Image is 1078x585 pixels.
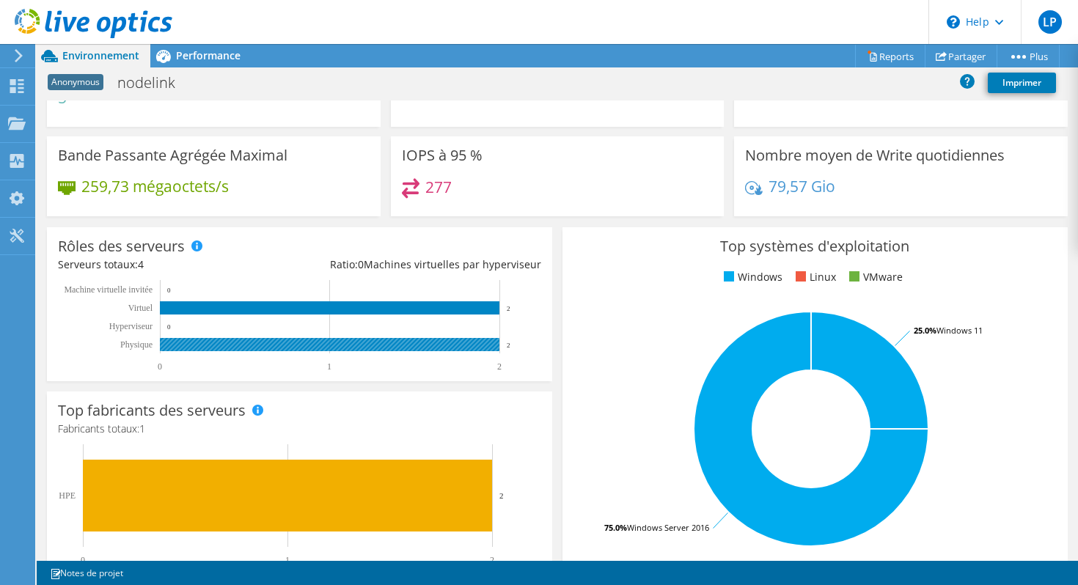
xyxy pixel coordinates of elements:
[81,178,229,194] h4: 259,73 mégaoctets/s
[58,402,246,419] h3: Top fabricants des serveurs
[138,257,144,271] span: 4
[111,75,198,91] h1: nodelink
[58,238,185,254] h3: Rôles des serveurs
[58,147,287,163] h3: Bande Passante Agrégée Maximal
[48,74,103,90] span: Anonymous
[490,555,494,565] text: 2
[947,15,960,29] svg: \n
[499,491,504,500] text: 2
[914,325,936,336] tspan: 25.0%
[846,269,903,285] li: VMware
[40,564,133,582] a: Notes de projet
[855,45,925,67] a: Reports
[109,321,153,331] text: Hyperviseur
[988,73,1056,93] a: Imprimer
[176,48,241,62] span: Performance
[507,342,510,349] text: 2
[573,238,1057,254] h3: Top systèmes d'exploitation
[425,179,452,195] h4: 277
[936,325,983,336] tspan: Windows 11
[507,305,510,312] text: 2
[285,555,290,565] text: 1
[720,269,782,285] li: Windows
[745,147,1005,163] h3: Nombre moyen de Write quotidiennes
[769,178,835,194] h4: 79,57 Gio
[627,522,709,533] tspan: Windows Server 2016
[64,284,153,295] tspan: Machine virtuelle invitée
[997,45,1060,67] a: Plus
[925,45,997,67] a: Partager
[604,522,627,533] tspan: 75.0%
[167,323,171,331] text: 0
[59,490,76,501] text: HPE
[128,303,153,313] text: Virtuel
[139,422,145,435] span: 1
[327,361,331,372] text: 1
[402,147,483,163] h3: IOPS à 95 %
[58,89,133,106] h4: 5
[358,257,364,271] span: 0
[792,269,836,285] li: Linux
[299,257,540,273] div: Ratio: Machines virtuelles par hyperviseur
[120,339,153,350] text: Physique
[158,361,162,372] text: 0
[167,287,171,294] text: 0
[58,257,299,273] div: Serveurs totaux:
[497,361,502,372] text: 2
[62,48,139,62] span: Environnement
[1038,10,1062,34] span: LP
[58,421,541,437] h4: Fabricants totaux:
[81,555,85,565] text: 0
